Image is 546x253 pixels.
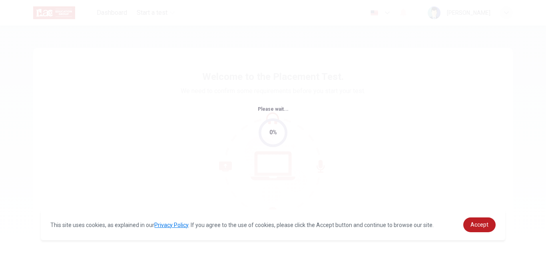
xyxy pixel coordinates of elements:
[269,128,277,137] div: 0%
[258,106,289,112] span: Please wait...
[463,217,496,232] a: dismiss cookie message
[470,221,488,228] span: Accept
[41,209,505,240] div: cookieconsent
[50,222,434,228] span: This site uses cookies, as explained in our . If you agree to the use of cookies, please click th...
[154,222,188,228] a: Privacy Policy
